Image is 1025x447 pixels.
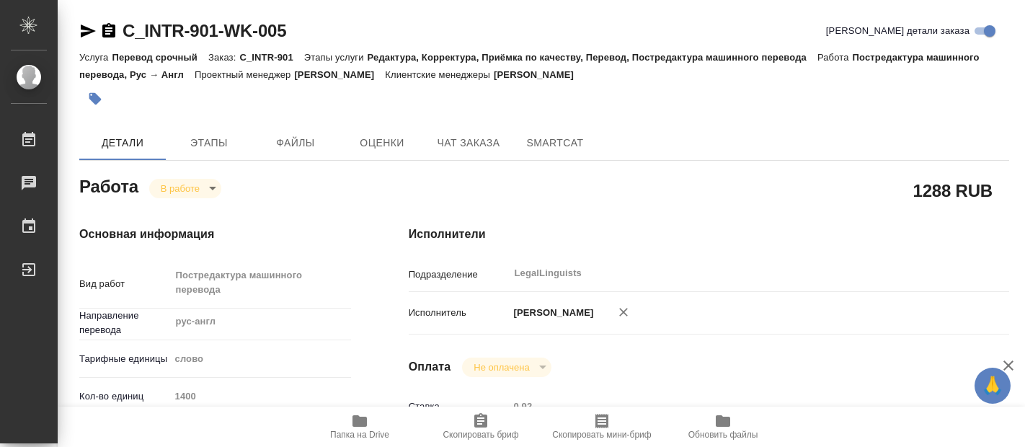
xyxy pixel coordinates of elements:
p: Перевод срочный [112,52,208,63]
button: Добавить тэг [79,83,111,115]
h2: Работа [79,172,138,198]
p: [PERSON_NAME] [509,306,594,320]
p: Этапы услуги [304,52,368,63]
span: [PERSON_NAME] детали заказа [826,24,969,38]
h4: Основная информация [79,226,351,243]
div: В работе [462,358,551,377]
p: Кол-во единиц [79,389,170,404]
button: 🙏 [975,368,1011,404]
button: Скопировать бриф [420,407,541,447]
div: В работе [149,179,221,198]
p: [PERSON_NAME] [494,69,585,80]
p: Подразделение [409,267,509,282]
button: Удалить исполнителя [608,296,639,328]
span: Детали [88,134,157,152]
h2: 1288 RUB [913,178,993,203]
button: Скопировать ссылку [100,22,117,40]
input: Пустое поле [170,386,351,407]
p: Тарифные единицы [79,352,170,366]
span: Чат заказа [434,134,503,152]
span: Оценки [347,134,417,152]
p: Вид работ [79,277,170,291]
p: Исполнитель [409,306,509,320]
button: Папка на Drive [299,407,420,447]
span: Папка на Drive [330,430,389,440]
a: C_INTR-901-WK-005 [123,21,286,40]
p: Направление перевода [79,309,170,337]
button: В работе [156,182,204,195]
span: Скопировать мини-бриф [552,430,651,440]
p: Заказ: [208,52,239,63]
button: Скопировать ссылку для ЯМессенджера [79,22,97,40]
h4: Оплата [409,358,451,376]
p: Услуга [79,52,112,63]
h4: Исполнители [409,226,1009,243]
p: [PERSON_NAME] [294,69,385,80]
span: Скопировать бриф [443,430,518,440]
p: Работа [817,52,853,63]
p: Редактура, Корректура, Приёмка по качеству, Перевод, Постредактура машинного перевода [368,52,817,63]
p: Ставка [409,399,509,414]
span: SmartCat [520,134,590,152]
span: Файлы [261,134,330,152]
span: Обновить файлы [688,430,758,440]
button: Обновить файлы [662,407,784,447]
p: Клиентские менеджеры [385,69,494,80]
p: Проектный менеджер [195,69,294,80]
p: C_INTR-901 [239,52,303,63]
div: слово [170,347,351,371]
input: Пустое поле [509,396,959,417]
button: Не оплачена [469,361,533,373]
span: 🙏 [980,371,1005,401]
span: Этапы [174,134,244,152]
button: Скопировать мини-бриф [541,407,662,447]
